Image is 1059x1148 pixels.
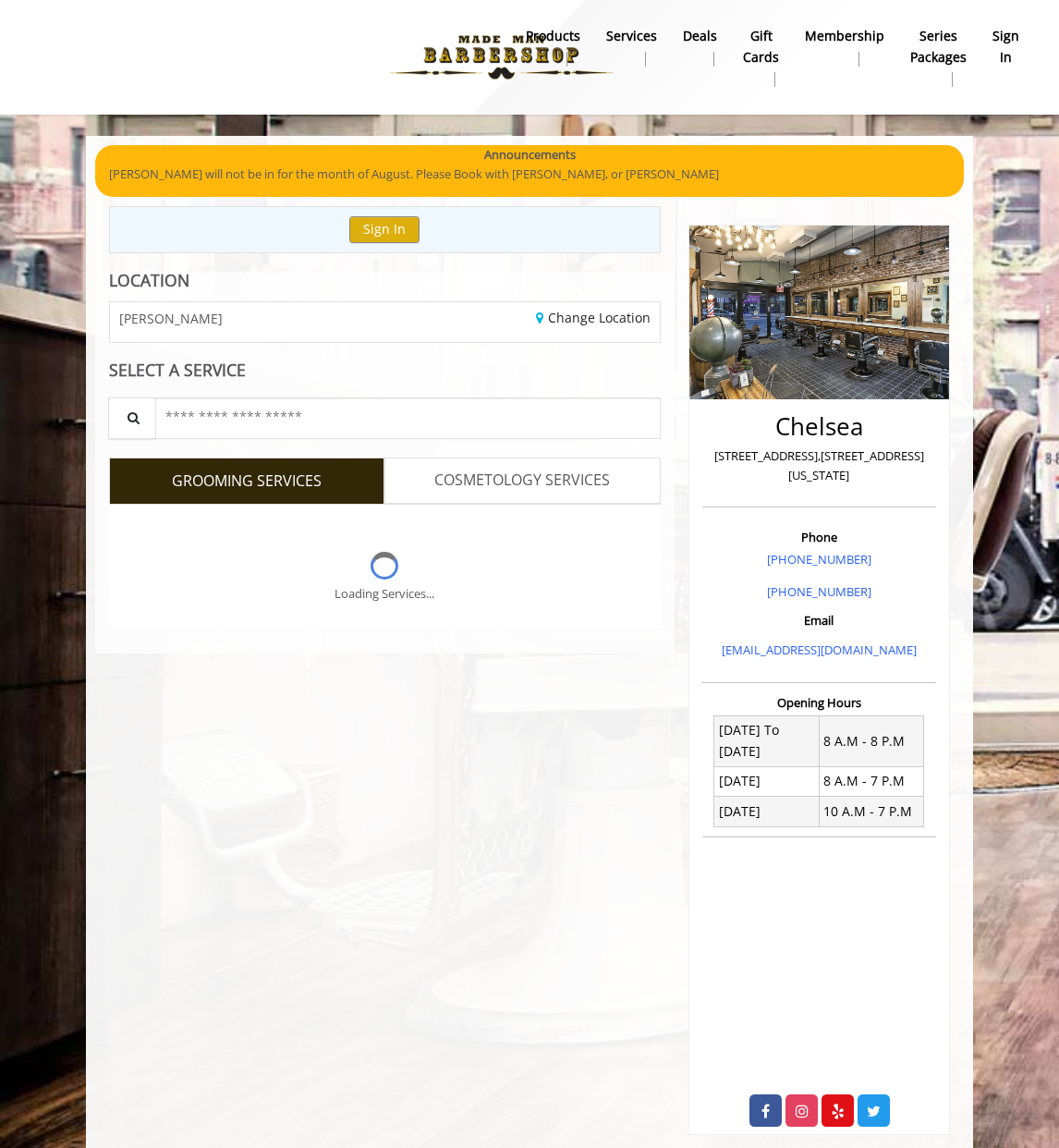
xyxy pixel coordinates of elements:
[434,469,610,493] span: COSMETOLOGY SERVICES
[670,23,730,71] a: DealsDeals
[910,26,967,67] b: Series packages
[819,766,923,796] td: 8 A.M - 7 P.M
[767,551,871,568] a: [PHONE_NUMBER]
[714,797,819,826] td: [DATE]
[805,26,884,46] b: Membership
[819,715,923,766] td: 8 A.M - 8 P.M
[109,504,661,628] div: Grooming services
[714,766,819,796] td: [DATE]
[119,311,223,325] span: [PERSON_NAME]
[374,6,628,108] img: Made Man Barbershop Logo
[992,26,1019,67] b: sign in
[707,614,931,627] h3: Email
[349,216,420,243] button: Sign In
[714,715,819,766] td: [DATE] To [DATE]
[792,23,897,71] a: MembershipMembership
[513,23,593,71] a: Productsproducts
[172,470,322,494] span: GROOMING SERVICES
[767,583,871,600] a: [PHONE_NUMBER]
[593,23,670,71] a: ServicesServices
[683,26,717,46] b: Deals
[730,23,792,92] a: Gift cardsgift cards
[980,23,1032,71] a: sign insign in
[536,309,651,326] a: Change Location
[819,797,923,826] td: 10 A.M - 7 P.M
[526,26,580,46] b: products
[897,23,980,92] a: Series packagesSeries packages
[707,413,931,440] h2: Chelsea
[606,26,657,46] b: Services
[484,145,576,165] b: Announcements
[109,269,189,291] b: LOCATION
[108,397,156,439] button: Service Search
[335,584,434,604] div: Loading Services...
[722,641,917,658] a: [EMAIL_ADDRESS][DOMAIN_NAME]
[707,531,931,543] h3: Phone
[109,361,661,379] div: SELECT A SERVICE
[707,446,931,485] p: [STREET_ADDRESS],[STREET_ADDRESS][US_STATE]
[743,26,779,67] b: gift cards
[702,696,936,709] h3: Opening Hours
[109,165,950,184] p: [PERSON_NAME] will not be in for the month of August. Please Book with [PERSON_NAME], or [PERSON_...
